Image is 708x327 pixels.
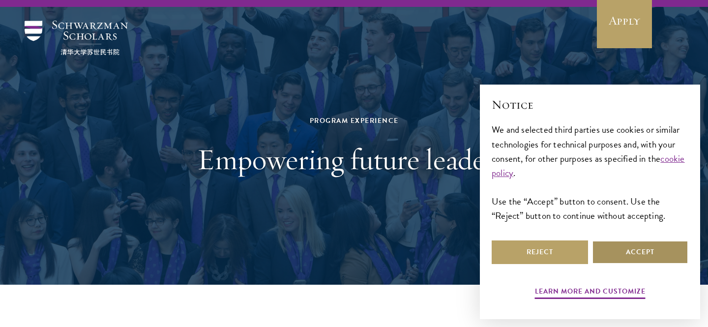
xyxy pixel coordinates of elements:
[535,285,646,300] button: Learn more and customize
[592,240,688,264] button: Accept
[492,151,685,180] a: cookie policy
[492,96,688,113] h2: Notice
[184,142,524,177] h1: Empowering future leaders.
[492,240,588,264] button: Reject
[25,21,128,55] img: Schwarzman Scholars
[492,122,688,222] div: We and selected third parties use cookies or similar technologies for technical purposes and, wit...
[184,115,524,127] div: Program Experience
